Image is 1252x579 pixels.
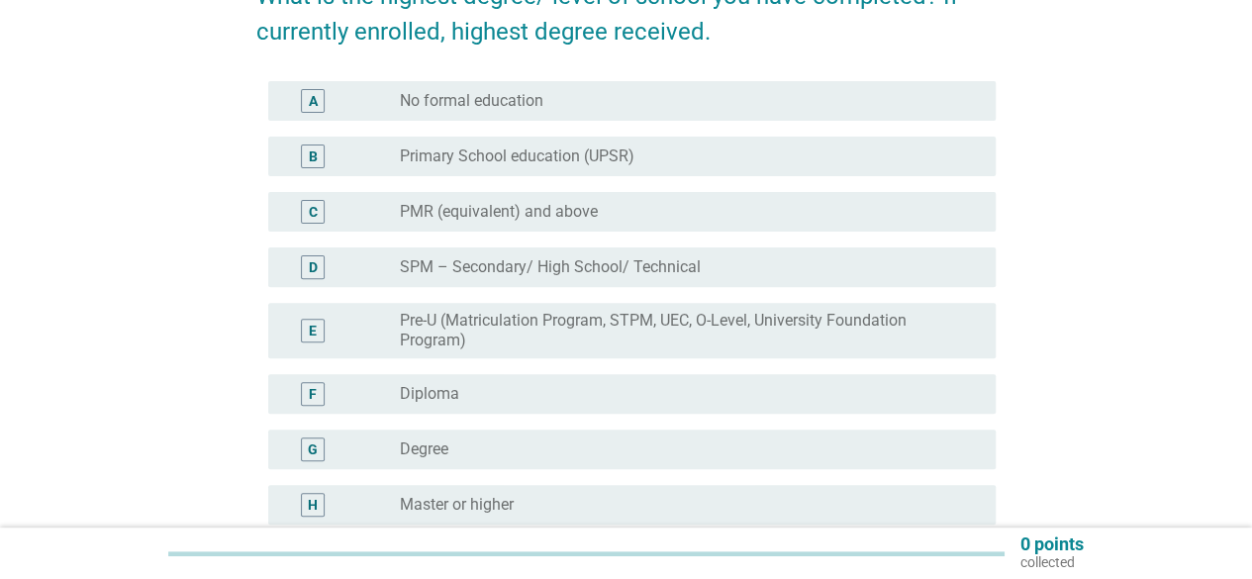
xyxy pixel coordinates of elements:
[1020,535,1084,553] p: 0 points
[400,384,459,404] label: Diploma
[309,91,318,112] div: A
[308,495,318,516] div: H
[400,311,964,350] label: Pre-U (Matriculation Program, STPM, UEC, O-Level, University Foundation Program)
[308,439,318,460] div: G
[400,146,634,166] label: Primary School education (UPSR)
[309,146,318,167] div: B
[309,384,317,405] div: F
[309,321,317,341] div: E
[400,91,543,111] label: No formal education
[400,257,701,277] label: SPM – Secondary/ High School/ Technical
[400,439,448,459] label: Degree
[309,202,318,223] div: C
[400,495,514,515] label: Master or higher
[309,257,318,278] div: D
[1020,553,1084,571] p: collected
[400,202,598,222] label: PMR (equivalent) and above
